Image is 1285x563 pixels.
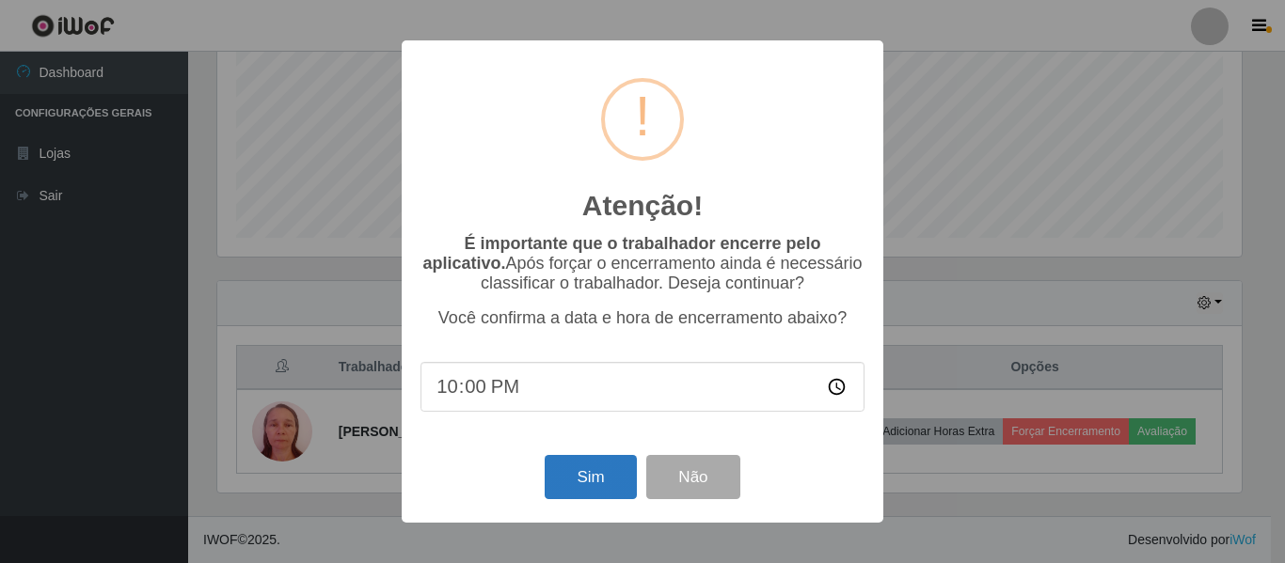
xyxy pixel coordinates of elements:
b: É importante que o trabalhador encerre pelo aplicativo. [422,234,820,273]
button: Sim [545,455,636,499]
button: Não [646,455,739,499]
p: Após forçar o encerramento ainda é necessário classificar o trabalhador. Deseja continuar? [420,234,865,293]
h2: Atenção! [582,189,703,223]
p: Você confirma a data e hora de encerramento abaixo? [420,308,865,328]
